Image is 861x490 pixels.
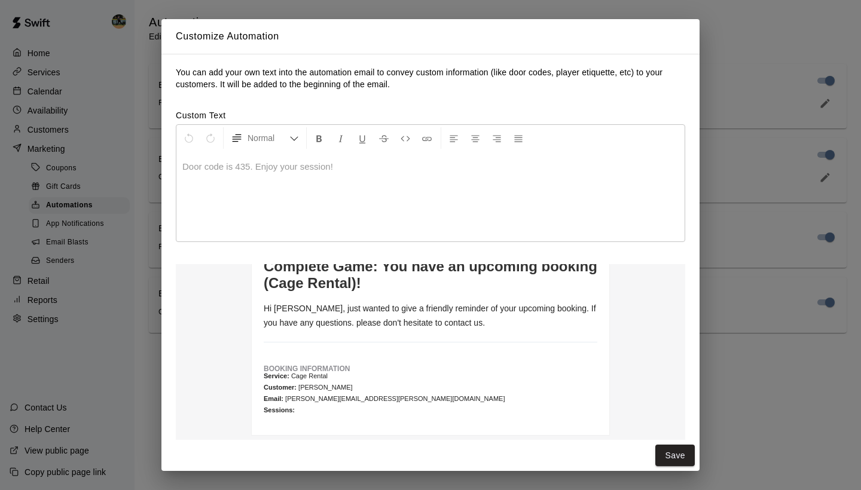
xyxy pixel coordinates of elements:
[508,127,529,149] button: Justify Align
[200,127,221,149] button: Redo
[417,127,437,149] button: Insert Link
[374,127,394,149] button: Format Strikethrough
[226,127,304,149] button: Formatting Options
[248,132,289,144] span: Normal
[264,384,297,391] strong: Customer:
[309,127,329,149] button: Format Bold
[264,372,289,379] strong: Service:
[264,395,283,402] strong: Email:
[264,364,597,374] p: BOOKING INFORMATION
[655,445,695,467] button: Save
[264,373,597,379] p: Cage Rental
[176,109,685,121] label: Custom Text
[264,406,295,414] strong: Sessions:
[487,127,507,149] button: Right Align
[264,396,597,402] p: [PERSON_NAME][EMAIL_ADDRESS][PERSON_NAME][DOMAIN_NAME]
[352,127,373,149] button: Format Underline
[264,384,597,391] p: [PERSON_NAME]
[444,127,464,149] button: Left Align
[161,19,700,54] h2: Customize Automation
[264,301,597,330] p: Hi [PERSON_NAME], just wanted to give a friendly reminder of your upcoming booking. If you have a...
[465,127,486,149] button: Center Align
[176,66,685,90] p: You can add your own text into the automation email to convey custom information (like door codes...
[264,258,597,292] h1: Complete Game: You have an upcoming booking (Cage Rental)!
[331,127,351,149] button: Format Italics
[395,127,416,149] button: Insert Code
[179,127,199,149] button: Undo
